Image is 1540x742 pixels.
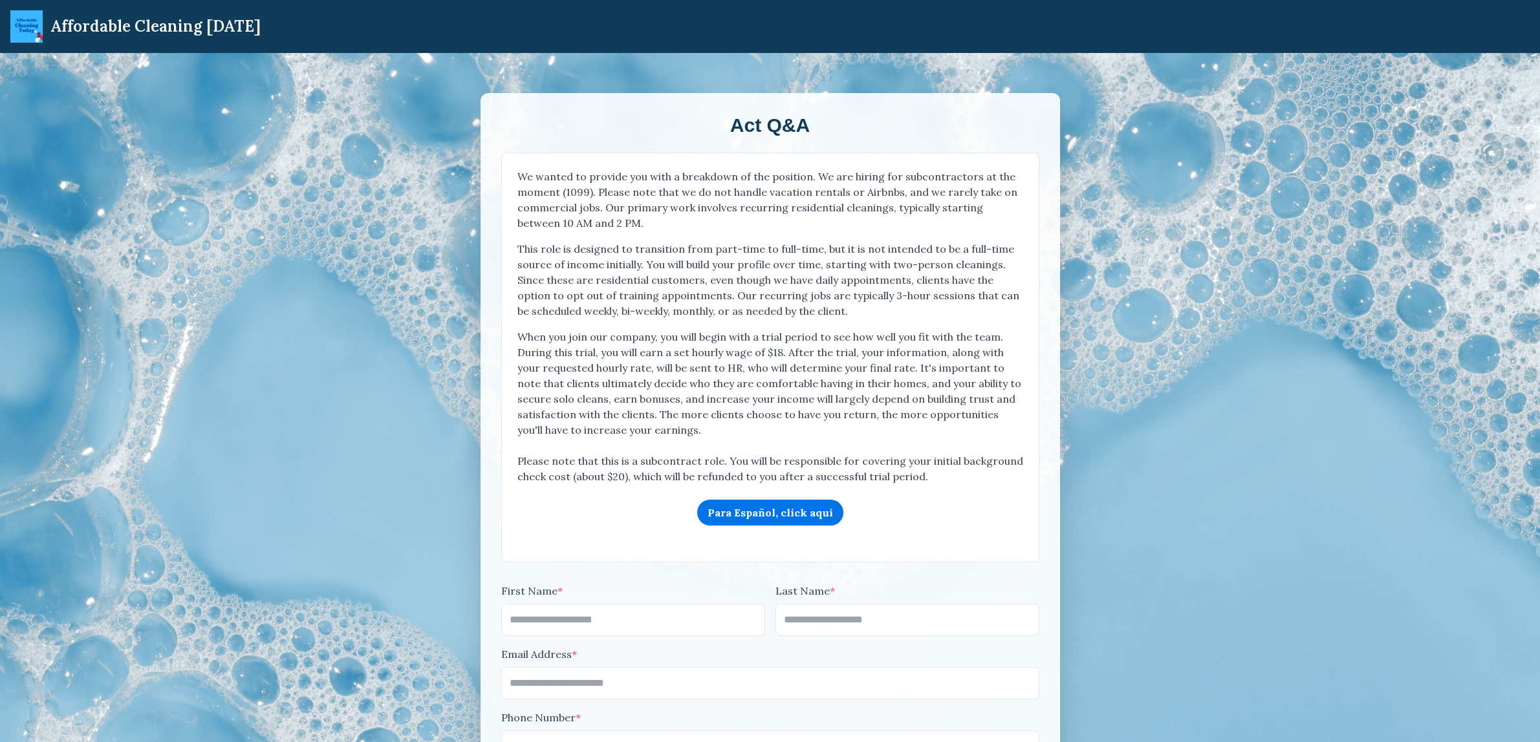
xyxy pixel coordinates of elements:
[501,583,765,599] label: First Name
[697,500,843,525] a: Para Español, click aquí
[517,169,1023,231] p: We wanted to provide you with a breakdown of the position. We are hiring for subcontractors at th...
[517,329,1023,438] p: When you join our company, you will begin with a trial period to see how well you fit with the te...
[501,114,1039,137] h2: Act Q&A
[517,453,1023,484] p: Please note that this is a subcontract role. You will be responsible for covering your initial ba...
[50,16,261,37] div: Affordable Cleaning [DATE]
[501,646,1039,662] label: Email Address
[10,10,43,43] img: ACT Mini Logo
[775,583,1039,599] label: Last Name
[501,710,1039,725] label: Phone Number
[517,241,1023,319] p: This role is designed to transition from part-time to full-time, but it is not intended to be a f...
